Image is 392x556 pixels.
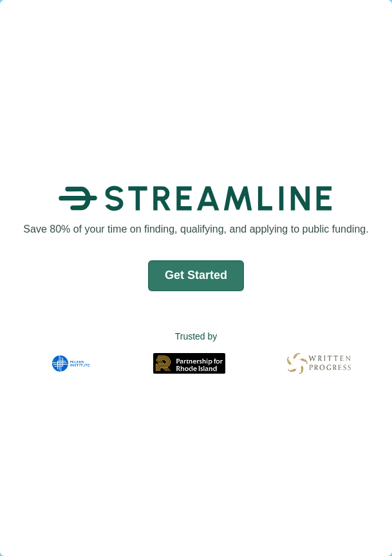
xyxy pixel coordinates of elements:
[59,178,333,219] img: Streamline Climate Logo
[50,353,91,374] img: Milken Institute Logo
[287,353,351,374] img: Written Progress Logo
[21,222,371,237] h1: Save 80% of your time on finding, qualifying, and applying to public funding.
[153,353,225,374] img: Partnership for Rhode Island Logo
[175,330,218,343] text: Trusted by
[148,260,244,291] button: Get Started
